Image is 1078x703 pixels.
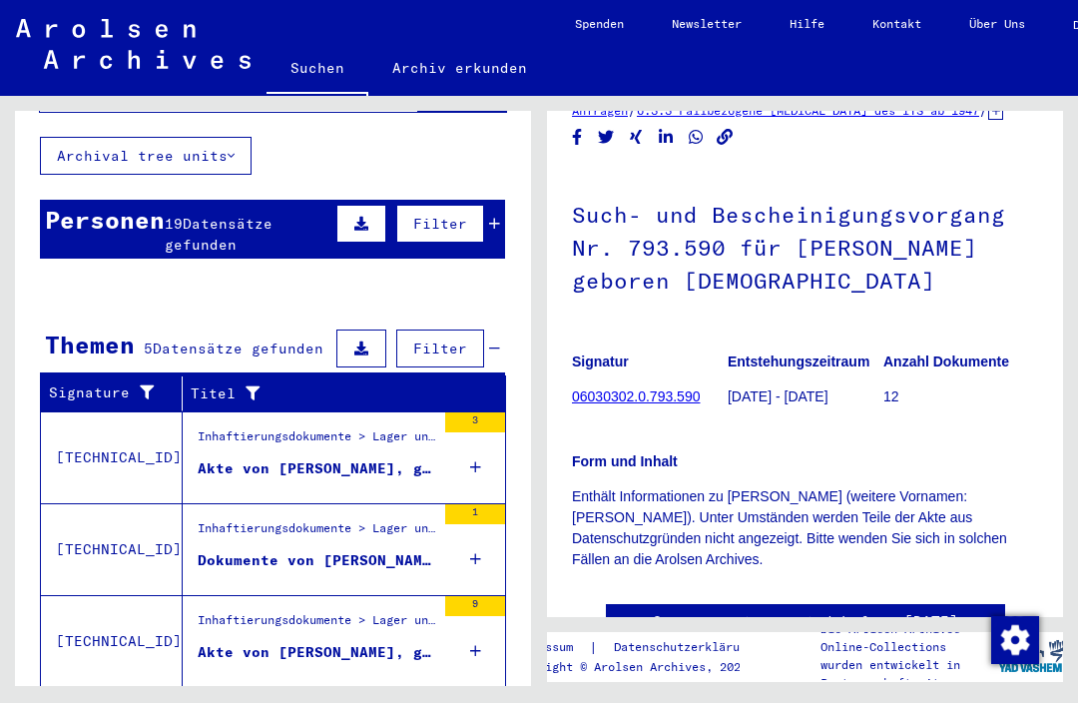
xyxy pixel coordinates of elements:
a: 6.3.3 Fallbezogene [MEDICAL_DATA] des ITS ab 1947 [637,103,979,118]
button: Filter [396,330,484,367]
button: Share on LinkedIn [656,125,677,150]
img: Arolsen_neg.svg [16,19,251,69]
span: Filter [413,215,467,233]
div: | [510,637,778,658]
p: Enthält Informationen zu [PERSON_NAME] (weitere Vornamen: [PERSON_NAME]). Unter Umständen werden ... [572,486,1038,570]
div: Inhaftierungsdokumente > Lager und Ghettos > Konzentrationslager [GEOGRAPHIC_DATA] > Individuelle... [198,611,435,639]
div: Signature [49,377,187,409]
div: Akte von [PERSON_NAME], geboren am [DEMOGRAPHIC_DATA] [198,642,435,663]
img: Zustimmung ändern [991,616,1039,664]
h1: Such- und Bescheinigungsvorgang Nr. 793.590 für [PERSON_NAME] geboren [DEMOGRAPHIC_DATA] [572,169,1038,323]
a: Datenschutzerklärung [598,637,778,658]
a: Suchen [267,44,368,96]
b: Anzahl Dokumente [883,353,1009,369]
button: Share on WhatsApp [686,125,707,150]
div: Inhaftierungsdokumente > Lager und Ghettos > Konzentrationslager [GEOGRAPHIC_DATA] > Individuelle... [198,519,435,547]
span: 19 [165,215,183,233]
span: Datensätze gefunden [165,215,272,254]
p: wurden entwickelt in Partnerschaft mit [820,656,998,692]
div: Inhaftierungsdokumente > Lager und Ghettos > Konzentrationslager Mittelbau ([GEOGRAPHIC_DATA]) > ... [198,427,435,455]
button: Copy link [715,125,736,150]
a: 06030302.0.793.590 [572,388,700,404]
p: [DATE] - [DATE] [728,386,882,407]
b: Form und Inhalt [572,453,678,469]
td: [TECHNICAL_ID] [41,595,183,687]
div: Signature [49,382,167,403]
div: Dokumente von [PERSON_NAME], geboren am [DEMOGRAPHIC_DATA] [198,550,435,571]
span: Filter [413,340,467,357]
b: Signatur [572,353,629,369]
a: Impressum [510,637,589,658]
div: Zustimmung ändern [990,615,1038,663]
p: 12 [883,386,1038,407]
div: Akte von [PERSON_NAME], geboren am [DEMOGRAPHIC_DATA] [198,458,435,479]
div: Titel [191,377,486,409]
button: Share on Facebook [567,125,588,150]
a: Archiv erkunden [368,44,551,92]
div: Titel [191,383,466,404]
a: See comments created before [DATE] [653,611,958,632]
div: Personen [45,202,165,238]
b: Entstehungszeitraum [728,353,869,369]
button: Share on Xing [626,125,647,150]
p: Die Arolsen Archives Online-Collections [820,620,998,656]
button: Filter [396,205,484,243]
p: Copyright © Arolsen Archives, 2021 [510,658,778,676]
button: Archival tree units [40,137,252,175]
button: Share on Twitter [596,125,617,150]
